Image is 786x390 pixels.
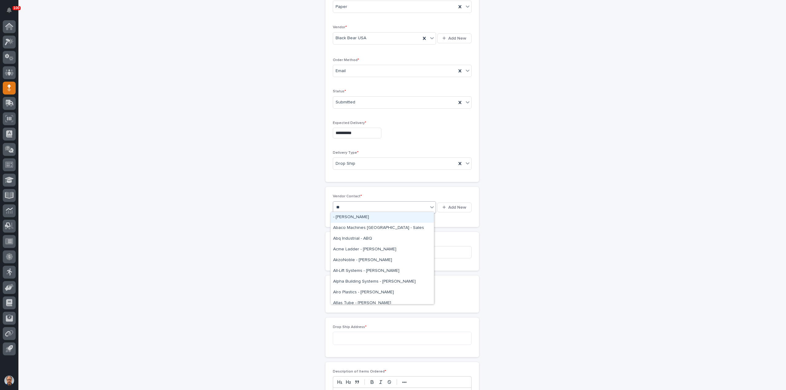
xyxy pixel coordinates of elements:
button: users-avatar [3,374,16,387]
span: Paper [336,4,347,10]
span: Delivery Type [333,151,359,155]
button: ••• [400,378,409,386]
span: Vendor [333,25,347,29]
div: Abq Industrial - ABQ [331,234,434,244]
span: Expected Delivery [333,121,366,125]
div: AkzoNoble - Karl Hart [331,255,434,266]
span: Drop Ship [336,160,355,167]
span: Add New [448,36,466,41]
p: 100 [14,6,20,10]
button: Add New [437,33,472,43]
span: Email [336,68,346,74]
span: Vendor Contact [333,195,362,198]
span: Add New [448,205,466,210]
span: Drop Ship Address [333,325,367,329]
div: - Brian Stokes [331,212,434,223]
div: Atlas Tube - Julie White [331,298,434,309]
div: All-Lift Systems - Mike Dunbar [331,266,434,276]
span: Description of Items Ordered [333,370,386,373]
strong: ••• [402,380,407,385]
button: Add New [437,203,472,212]
div: Alro Plastics - Beverly Clark [331,287,434,298]
div: Acme Ladder - Steve Hoberman [331,244,434,255]
div: Notifications100 [8,7,16,17]
div: Abaco Machines USA - Sales [331,223,434,234]
span: Status [333,90,346,93]
span: Order Method [333,58,359,62]
span: Black Bear USA [336,35,366,41]
span: Submitted [336,99,355,106]
div: Alpha Building Systems - LorAnna [331,276,434,287]
button: Notifications [3,4,16,17]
